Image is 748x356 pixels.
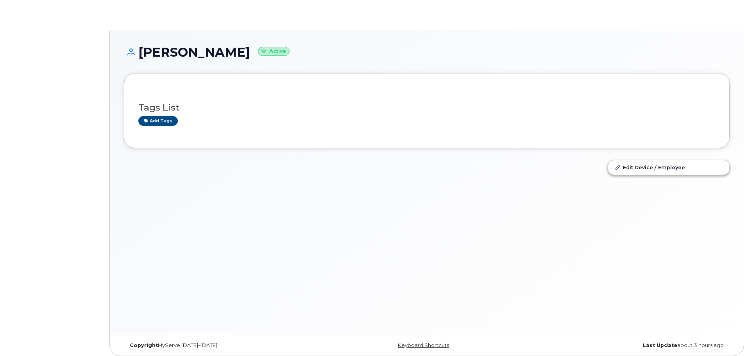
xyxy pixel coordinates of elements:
div: MyServe [DATE]–[DATE] [124,342,326,349]
a: Keyboard Shortcuts [398,342,449,348]
a: Add tags [138,116,178,126]
strong: Copyright [130,342,158,348]
div: about 3 hours ago [528,342,730,349]
a: Edit Device / Employee [608,160,729,174]
small: Active [258,47,290,56]
h1: [PERSON_NAME] [124,45,730,59]
h3: Tags List [138,103,715,113]
strong: Last Update [643,342,677,348]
